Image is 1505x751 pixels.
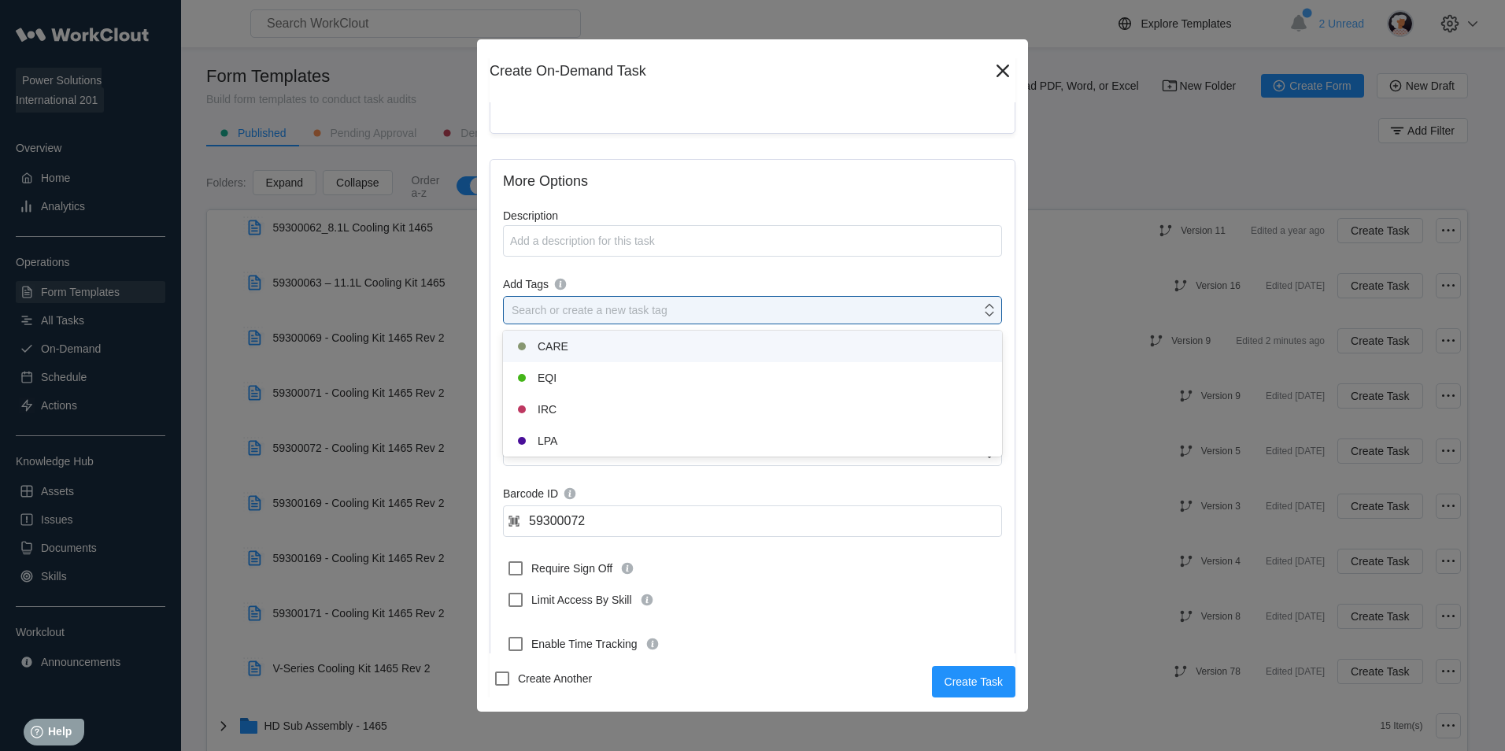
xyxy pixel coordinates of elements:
div: IRC [512,400,993,419]
div: LPA [512,431,993,450]
label: Create Another [490,666,595,691]
label: Limit Access By Skill [503,587,752,612]
label: Enable Time Tracking [503,631,752,657]
label: Description [503,209,1002,225]
div: Search or create a new task tag [512,304,667,316]
label: Add Tags [503,276,1002,296]
div: CARE [512,337,993,356]
span: Create Task [945,676,1003,687]
div: Create On-Demand Task [490,63,990,80]
label: Barcode ID [503,485,1002,505]
input: Enter in a custom barcode number [503,505,1002,537]
div: EQI [512,368,993,387]
h2: More Options [503,172,1002,191]
button: Create Task [932,666,1015,697]
label: Require Sign Off [503,556,752,581]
